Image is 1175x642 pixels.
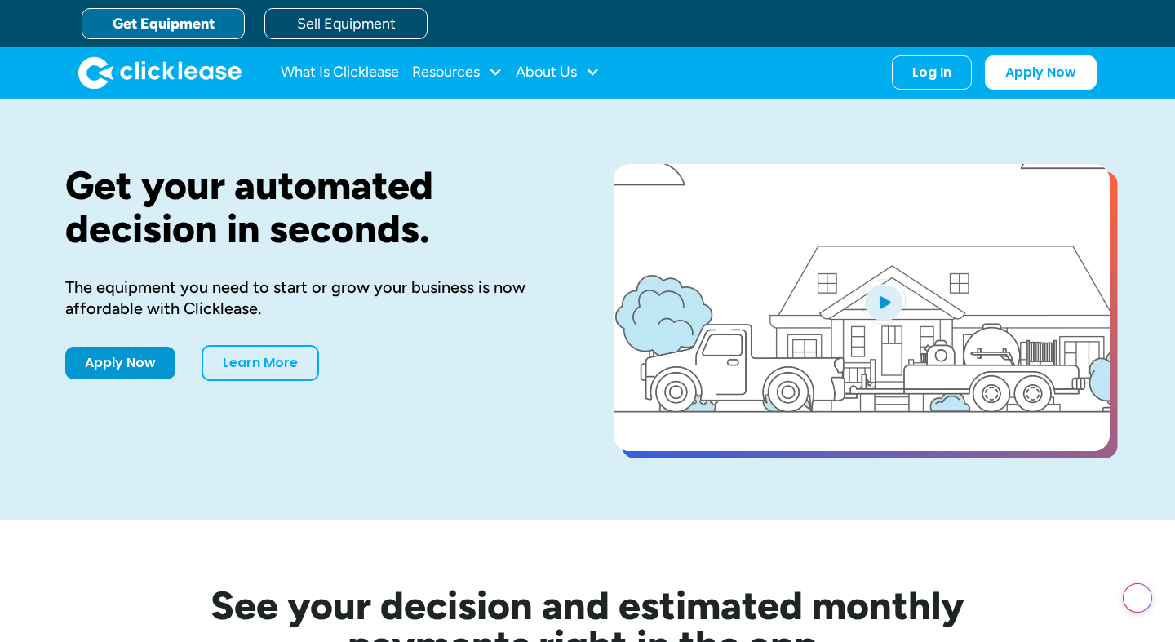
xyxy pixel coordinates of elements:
a: Learn More [202,345,319,381]
a: Get Equipment [82,8,245,39]
div: Log In [912,64,951,81]
div: The equipment you need to start or grow your business is now affordable with Clicklease. [65,277,561,319]
h1: Get your automated decision in seconds. [65,164,561,250]
a: Sell Equipment [264,8,428,39]
a: Apply Now [65,347,175,379]
a: Apply Now [985,55,1097,90]
img: Clicklease logo [78,56,242,89]
img: Blue play button logo on a light blue circular background [862,279,906,325]
a: open lightbox [614,164,1110,451]
a: home [78,56,242,89]
div: About Us [516,56,600,89]
div: Resources [412,56,503,89]
a: What Is Clicklease [281,56,399,89]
